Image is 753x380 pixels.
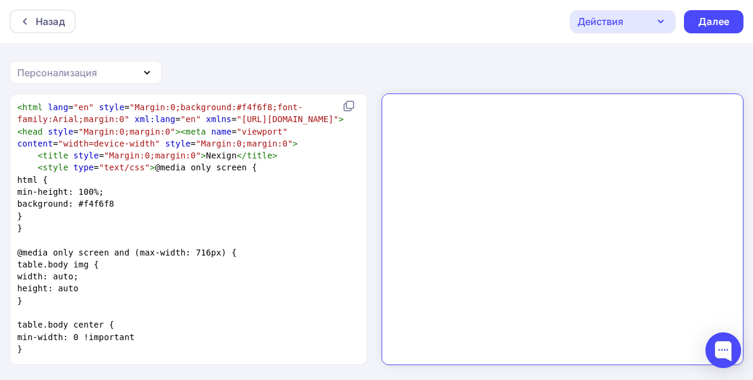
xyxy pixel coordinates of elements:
span: > [293,139,298,148]
span: style [48,127,73,136]
span: background: #f4f6f8 [17,199,114,208]
span: </ [237,151,247,160]
span: width: auto; [17,272,79,281]
span: style [43,163,68,172]
span: content [17,139,53,148]
span: > [201,151,207,160]
span: } [17,211,23,221]
span: html [23,102,43,112]
span: meta [186,127,206,136]
span: title [247,151,273,160]
button: Действия [570,10,676,33]
span: } [17,344,23,354]
span: > [150,163,155,172]
span: < [38,151,43,160]
span: height: auto [17,284,79,293]
span: "[URL][DOMAIN_NAME]" [237,114,339,124]
span: xmlns [206,114,232,124]
span: "en" [73,102,93,112]
span: = Nexign [17,151,277,160]
div: Далее [698,15,729,29]
span: min-height: 100%; [17,187,104,197]
span: name [211,127,232,136]
span: "en" [180,114,201,124]
button: Персонализация [10,61,162,84]
span: xml:lang [135,114,176,124]
span: "width=device-width" [58,139,160,148]
span: @media only screen and (max-width: 716px) { [17,248,237,257]
span: min-width: 0 !important [17,332,135,342]
span: < [17,102,23,112]
span: table.body img { [17,260,99,269]
span: table.body center { [17,320,114,329]
span: >< [176,127,186,136]
span: > [339,114,344,124]
span: "text/css" [99,163,150,172]
span: style [73,151,99,160]
span: > [273,151,278,160]
span: "viewport" [237,127,288,136]
span: html { [17,175,48,185]
span: "Margin:0;margin:0" [104,151,201,160]
span: < [38,163,43,172]
span: } [17,296,23,306]
span: "Margin:0;margin:0" [79,127,176,136]
span: lang [48,102,68,112]
span: head [23,127,43,136]
div: Назад [36,14,65,29]
div: Действия [577,14,623,29]
span: "Margin:0;background:#f4f6f8;font-family:Arial;margin:0" [17,102,303,124]
span: "Margin:0;margin:0" [196,139,293,148]
span: = @media only screen { [17,163,257,172]
span: style [165,139,191,148]
div: Персонализация [17,66,97,80]
span: style [99,102,124,112]
span: title [43,151,68,160]
span: type [73,163,93,172]
span: < [17,127,23,136]
span: = = = = [17,102,344,124]
span: } [17,223,23,233]
span: = = = = [17,127,298,148]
